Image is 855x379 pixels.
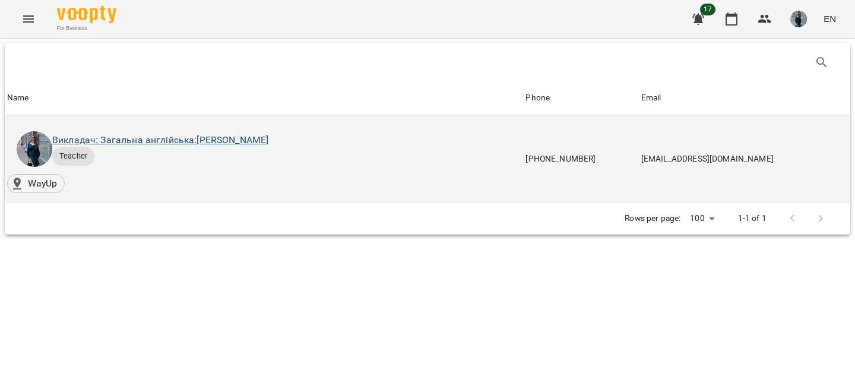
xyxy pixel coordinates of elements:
span: Email [641,91,848,105]
span: Name [7,91,521,105]
button: Menu [14,5,43,33]
p: 1-1 of 1 [738,213,767,225]
div: 100 [685,210,718,227]
span: 17 [700,4,715,15]
div: Sort [641,91,661,105]
span: EN [824,12,836,25]
button: EN [819,8,841,30]
img: bfffc1ebdc99cb2c845fa0ad6ea9d4d3.jpeg [790,11,807,27]
div: Sort [7,91,29,105]
div: WayUp() [7,174,65,193]
span: For Business [57,24,116,32]
img: Вікторія Ксеншкевич [17,131,52,167]
img: Voopty Logo [57,6,116,23]
p: Rows per page: [625,213,680,225]
td: [PHONE_NUMBER] [523,115,638,203]
div: Email [641,91,661,105]
button: Search [807,48,836,77]
td: [EMAIL_ADDRESS][DOMAIN_NAME] [639,115,850,203]
div: Name [7,91,29,105]
p: WayUp [28,176,58,191]
span: Phone [525,91,636,105]
div: Table Toolbar [5,43,850,81]
a: Викладач: Загальна англійська:[PERSON_NAME] [52,134,268,146]
div: Phone [525,91,550,105]
div: Sort [525,91,550,105]
span: Teacher [52,151,94,162]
